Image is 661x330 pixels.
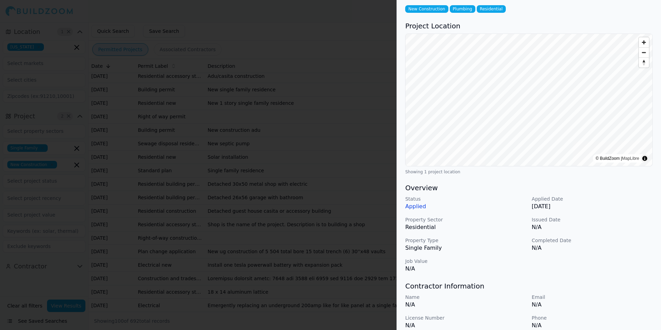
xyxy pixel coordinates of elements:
span: New Construction [405,5,448,13]
p: N/A [405,301,526,309]
p: Email [532,294,653,301]
canvas: Map [406,34,652,166]
p: Applied Date [532,195,653,202]
p: N/A [405,321,526,330]
p: Property Type [405,237,526,244]
p: Residential [405,223,526,231]
p: Phone [532,314,653,321]
p: [DATE] [532,202,653,211]
button: Zoom out [639,47,649,57]
a: MapLibre [622,156,639,161]
h3: Contractor Information [405,281,653,291]
p: N/A [532,301,653,309]
p: Completed Date [532,237,653,244]
div: © BuildZoom | [596,155,639,162]
p: Name [405,294,526,301]
p: Status [405,195,526,202]
span: Residential [477,5,506,13]
p: Applied [405,202,526,211]
div: Showing 1 project location [405,169,653,175]
p: Issued Date [532,216,653,223]
button: Reset bearing to north [639,57,649,67]
p: N/A [532,223,653,231]
p: Property Sector [405,216,526,223]
summary: Toggle attribution [641,154,649,163]
p: N/A [532,244,653,252]
span: Plumbing [450,5,475,13]
h3: Project Location [405,21,653,31]
p: License Number [405,314,526,321]
button: Zoom in [639,37,649,47]
p: Job Value [405,258,526,265]
p: Single Family [405,244,526,252]
p: N/A [405,265,526,273]
h3: Overview [405,183,653,193]
p: N/A [532,321,653,330]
